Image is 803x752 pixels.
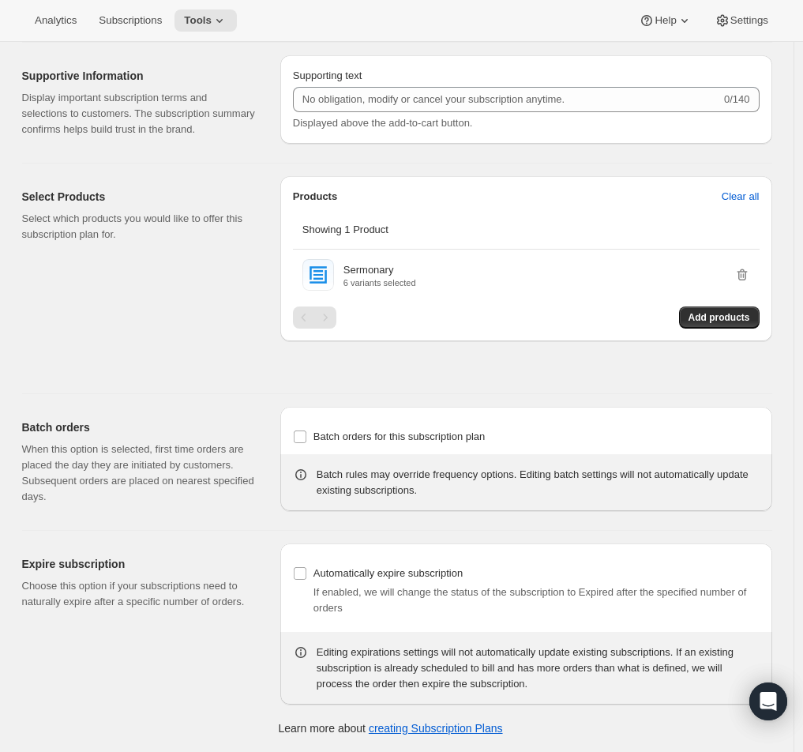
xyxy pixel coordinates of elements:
button: Analytics [25,9,86,32]
span: Analytics [35,14,77,27]
button: Subscriptions [89,9,171,32]
span: Showing 1 Product [302,224,388,235]
span: Settings [730,14,768,27]
p: Select which products you would like to offer this subscription plan for. [22,211,255,243]
p: 6 variants selected [343,278,416,288]
input: No obligation, modify or cancel your subscription anytime. [293,87,721,112]
span: Help [655,14,676,27]
span: Automatically expire subscription [313,567,463,579]
button: Clear all [712,184,769,209]
h2: Expire subscription [22,556,255,572]
button: Help [629,9,701,32]
span: Clear all [722,189,760,205]
p: Sermonary [343,262,394,278]
div: Open Intercom Messenger [749,682,787,720]
p: Display important subscription terms and selections to customers. The subscription summary confir... [22,90,255,137]
button: Add products [679,306,760,329]
p: Choose this option if your subscriptions need to naturally expire after a specific number of orders. [22,578,255,610]
div: Editing expirations settings will not automatically update existing subscriptions. If an existing... [317,645,760,692]
span: Batch orders for this subscription plan [313,431,486,442]
p: Learn more about [278,720,502,736]
p: Products [293,189,337,205]
h2: Batch orders [22,419,255,435]
h2: Supportive Information [22,68,255,84]
a: creating Subscription Plans [369,722,503,735]
nav: Pagination [293,306,336,329]
span: If enabled, we will change the status of the subscription to Expired after the specified number o... [313,586,746,614]
button: Tools [174,9,237,32]
span: Add products [689,311,750,324]
p: When this option is selected, first time orders are placed the day they are initiated by customer... [22,442,255,505]
h2: Select Products [22,189,255,205]
span: Displayed above the add-to-cart button. [293,117,473,129]
span: Supporting text [293,70,362,81]
span: Subscriptions [99,14,162,27]
div: Batch rules may override frequency options. Editing batch settings will not automatically update ... [317,467,760,498]
img: Sermonary [302,259,334,291]
button: Settings [705,9,778,32]
span: Tools [184,14,212,27]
